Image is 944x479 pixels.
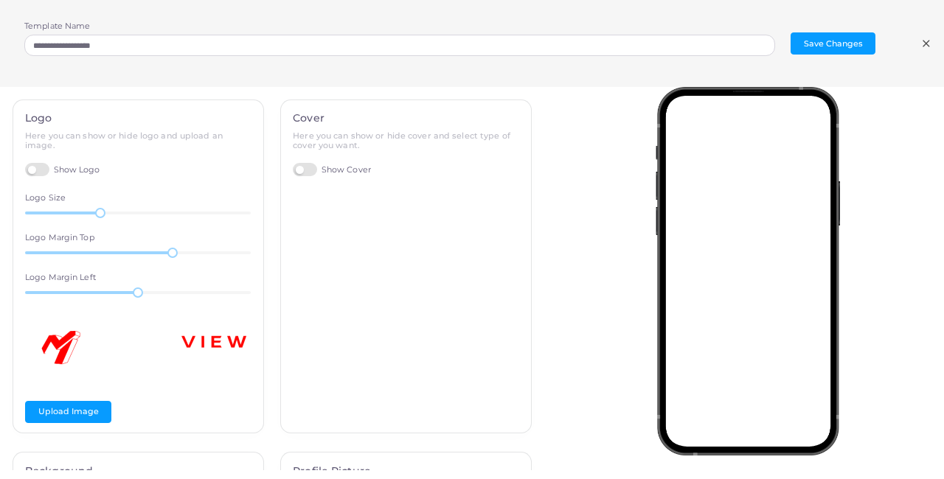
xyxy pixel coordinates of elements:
[25,465,251,478] h4: Background
[25,163,100,177] label: Show Logo
[25,311,246,385] img: Logo
[293,163,371,177] label: Show Cover
[25,401,111,423] button: Upload Image
[25,192,66,204] label: Logo Size
[25,131,251,150] h6: Here you can show or hide logo and upload an image.
[24,21,90,32] label: Template Name
[25,272,96,284] label: Logo Margin Left
[25,112,251,125] h4: Logo
[293,131,518,150] h6: Here you can show or hide cover and select type of cover you want.
[791,32,875,55] button: Save Changes
[293,465,518,478] h4: Profile Picture
[25,232,94,244] label: Logo Margin Top
[293,112,518,125] h4: Cover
